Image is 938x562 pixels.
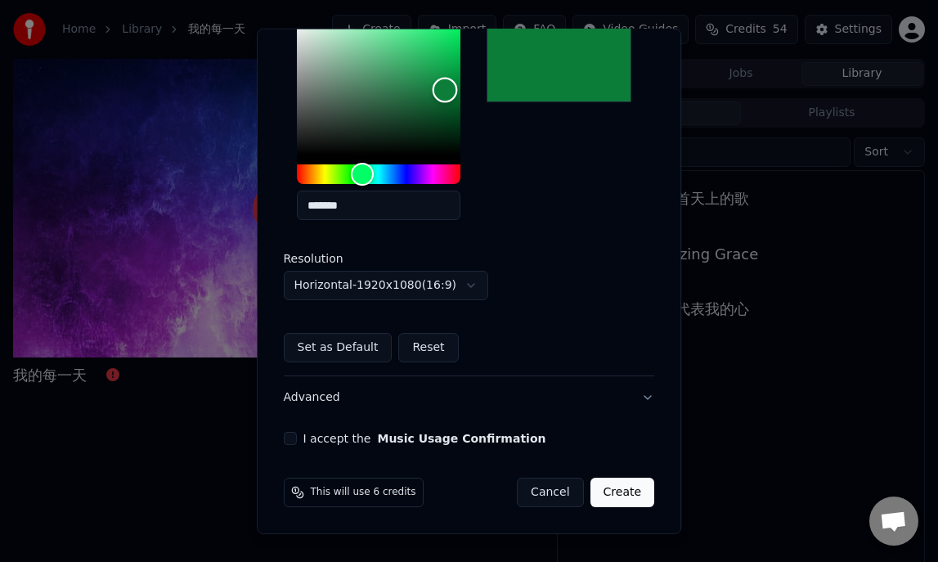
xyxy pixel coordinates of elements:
[284,333,393,362] button: Set as Default
[378,433,546,444] button: I accept the
[284,253,447,264] label: Resolution
[297,20,460,155] div: Color
[399,333,459,362] button: Reset
[303,433,546,444] label: I accept the
[517,478,583,507] button: Cancel
[297,164,460,184] div: Hue
[311,486,416,499] span: This will use 6 credits
[590,478,655,507] button: Create
[284,376,655,419] button: Advanced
